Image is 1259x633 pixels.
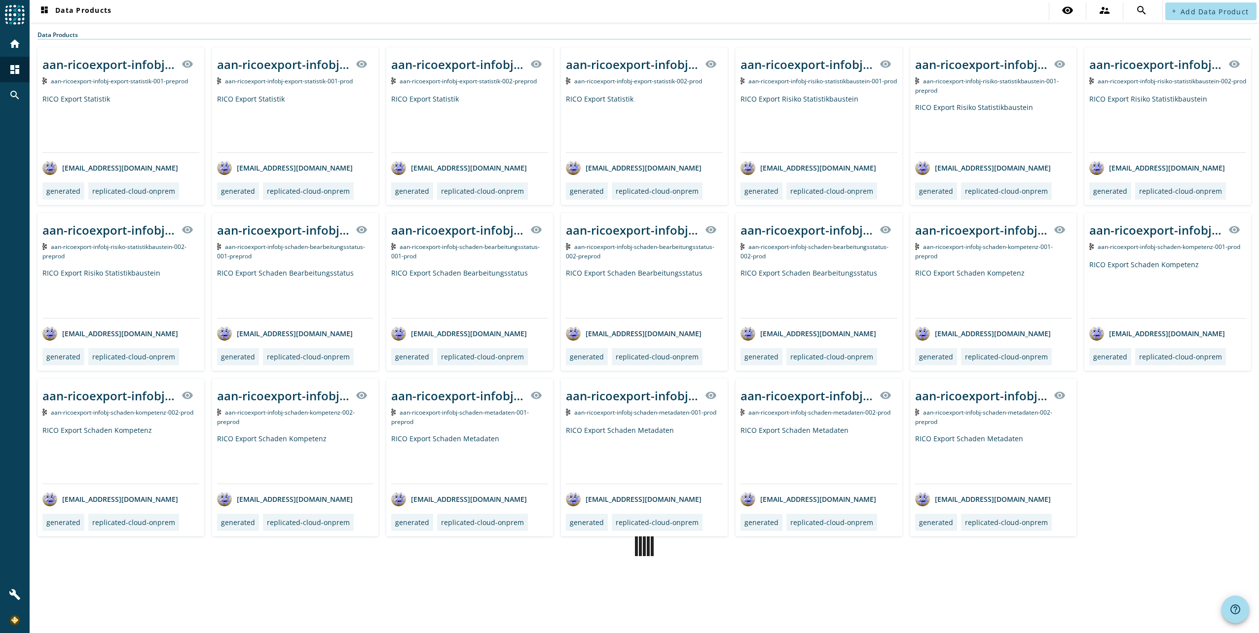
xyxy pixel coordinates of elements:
div: replicated-cloud-onprem [1139,186,1222,196]
div: RICO Export Risiko Statistikbaustein [42,268,199,318]
img: avatar [42,492,57,506]
mat-icon: visibility [880,224,891,236]
img: Kafka Topic: aan-ricoexport-infobj-schaden-metadaten-001-preprod [391,409,396,416]
span: Kafka Topic: aan-ricoexport-infobj-schaden-kompetenz-002-preprod [217,408,355,426]
mat-icon: visibility [1228,58,1240,70]
img: Kafka Topic: aan-ricoexport-infobj-risiko-statistikbaustein-001-prod [741,77,745,84]
img: avatar [1089,160,1104,175]
div: RICO Export Schaden Bearbeitungsstatus [391,268,548,318]
img: Kafka Topic: aan-ricoexport-infobj-schaden-metadaten-001-prod [566,409,570,416]
div: aan-ricoexport-infobj-schaden-kompetenz-001-_stage_ [1089,222,1222,238]
img: Kafka Topic: aan-ricoexport-infobj-schaden-kompetenz-001-prod [1089,243,1094,250]
img: Kafka Topic: aan-ricoexport-infobj-export-statistik-001-prod [217,77,222,84]
div: [EMAIL_ADDRESS][DOMAIN_NAME] [915,326,1051,341]
div: RICO Export Schaden Kompetenz [217,434,374,484]
img: avatar [566,326,581,341]
img: Kafka Topic: aan-ricoexport-infobj-schaden-metadaten-002-prod [741,409,745,416]
mat-icon: visibility [1054,389,1066,401]
div: RICO Export Schaden Metadaten [391,434,548,484]
img: Kafka Topic: aan-ricoexport-infobj-schaden-metadaten-002-preprod [915,409,920,416]
span: Kafka Topic: aan-ricoexport-infobj-risiko-statistikbaustein-002-preprod [42,243,186,260]
span: Kafka Topic: aan-ricoexport-infobj-schaden-bearbeitungsstatus-002-prod [741,243,889,260]
div: replicated-cloud-onprem [616,186,699,196]
span: Kafka Topic: aan-ricoexport-infobj-schaden-kompetenz-001-preprod [915,243,1053,260]
div: replicated-cloud-onprem [441,186,524,196]
img: Kafka Topic: aan-ricoexport-infobj-export-statistik-001-preprod [42,77,47,84]
div: Data Products [37,31,1251,39]
div: generated [221,352,255,361]
mat-icon: visibility [1054,58,1066,70]
div: [EMAIL_ADDRESS][DOMAIN_NAME] [915,492,1051,506]
img: spoud-logo.svg [5,5,25,25]
mat-icon: visibility [705,389,717,401]
div: generated [744,518,778,527]
mat-icon: build [9,589,21,600]
div: aan-ricoexport-infobj-risiko-statistikbaustein-001-_stage_ [741,56,874,72]
span: Data Products [38,5,111,17]
div: replicated-cloud-onprem [92,186,175,196]
span: Kafka Topic: aan-ricoexport-infobj-schaden-metadaten-001-preprod [391,408,529,426]
div: aan-ricoexport-infobj-export-statistik-002-_stage_ [566,56,699,72]
img: avatar [391,492,406,506]
div: generated [1093,186,1127,196]
div: [EMAIL_ADDRESS][DOMAIN_NAME] [741,160,876,175]
div: replicated-cloud-onprem [790,186,873,196]
span: Kafka Topic: aan-ricoexport-infobj-schaden-metadaten-002-preprod [915,408,1053,426]
mat-icon: visibility [705,224,717,236]
img: Kafka Topic: aan-ricoexport-infobj-export-statistik-002-prod [566,77,570,84]
div: replicated-cloud-onprem [790,518,873,527]
mat-icon: dashboard [9,64,21,75]
div: aan-ricoexport-infobj-schaden-kompetenz-001-_stage_ [915,222,1048,238]
mat-icon: dashboard [38,5,50,17]
mat-icon: visibility [356,58,368,70]
span: Kafka Topic: aan-ricoexport-infobj-schaden-bearbeitungsstatus-001-prod [391,243,540,260]
div: [EMAIL_ADDRESS][DOMAIN_NAME] [217,160,353,175]
div: replicated-cloud-onprem [965,352,1048,361]
span: Kafka Topic: aan-ricoexport-infobj-export-statistik-002-prod [574,77,702,85]
img: Kafka Topic: aan-ricoexport-infobj-risiko-statistikbaustein-001-preprod [915,77,920,84]
img: avatar [566,160,581,175]
div: RICO Export Schaden Metadaten [915,434,1072,484]
mat-icon: visibility [356,389,368,401]
div: generated [46,518,80,527]
img: Kafka Topic: aan-ricoexport-infobj-schaden-bearbeitungsstatus-002-preprod [566,243,570,250]
img: Kafka Topic: aan-ricoexport-infobj-schaden-bearbeitungsstatus-001-preprod [217,243,222,250]
button: Add Data Product [1165,2,1257,20]
img: 959628400aa97d2c30a3f52f467acc95 [10,615,20,625]
div: generated [395,518,429,527]
span: Kafka Topic: aan-ricoexport-infobj-schaden-metadaten-001-prod [574,408,716,417]
div: replicated-cloud-onprem [441,352,524,361]
div: [EMAIL_ADDRESS][DOMAIN_NAME] [566,326,702,341]
div: aan-ricoexport-infobj-schaden-metadaten-001-_stage_ [566,387,699,404]
img: Kafka Topic: aan-ricoexport-infobj-schaden-kompetenz-002-preprod [217,409,222,416]
div: aan-ricoexport-infobj-schaden-bearbeitungsstatus-001-_stage_ [391,222,524,238]
img: avatar [42,326,57,341]
span: Kafka Topic: aan-ricoexport-infobj-schaden-metadaten-002-prod [748,408,890,417]
div: [EMAIL_ADDRESS][DOMAIN_NAME] [1089,326,1225,341]
div: replicated-cloud-onprem [1139,352,1222,361]
div: [EMAIL_ADDRESS][DOMAIN_NAME] [915,160,1051,175]
div: generated [570,186,604,196]
div: replicated-cloud-onprem [267,518,350,527]
img: Kafka Topic: aan-ricoexport-infobj-export-statistik-002-preprod [391,77,396,84]
div: replicated-cloud-onprem [92,352,175,361]
div: generated [919,186,953,196]
div: replicated-cloud-onprem [965,518,1048,527]
img: avatar [217,160,232,175]
span: Kafka Topic: aan-ricoexport-infobj-export-statistik-002-preprod [400,77,537,85]
div: RICO Export Statistik [217,94,374,152]
div: RICO Export Schaden Metadaten [741,425,897,484]
mat-icon: visibility [1054,224,1066,236]
img: Kafka Topic: aan-ricoexport-infobj-schaden-kompetenz-001-preprod [915,243,920,250]
img: avatar [217,492,232,506]
span: Kafka Topic: aan-ricoexport-infobj-schaden-kompetenz-002-prod [51,408,193,417]
mat-icon: home [9,38,21,50]
div: RICO Export Statistik [566,94,723,152]
img: avatar [741,160,755,175]
img: avatar [741,492,755,506]
div: RICO Export Statistik [391,94,548,152]
div: [EMAIL_ADDRESS][DOMAIN_NAME] [42,160,178,175]
mat-icon: visibility [1228,224,1240,236]
span: Kafka Topic: aan-ricoexport-infobj-risiko-statistikbaustein-002-prod [1098,77,1246,85]
div: generated [744,352,778,361]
